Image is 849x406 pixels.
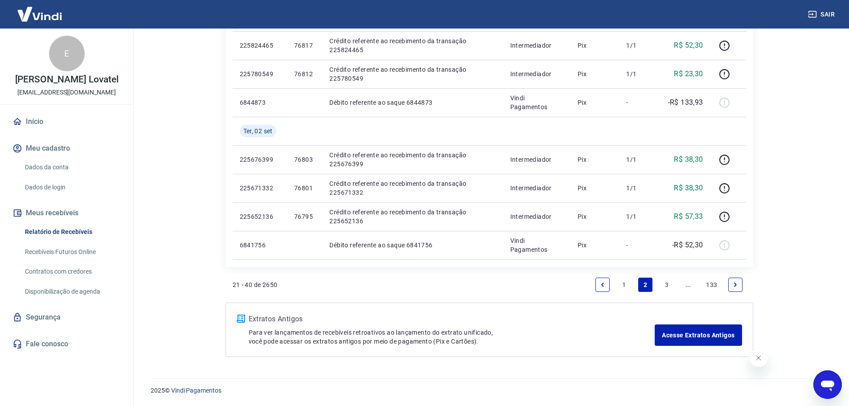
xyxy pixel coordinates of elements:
[578,41,612,50] p: Pix
[11,139,123,158] button: Meu cadastro
[329,37,496,54] p: Crédito referente ao recebimento da transação 225824465
[329,98,496,107] p: Débito referente ao saque 6844873
[11,203,123,223] button: Meus recebíveis
[578,70,612,78] p: Pix
[674,40,703,51] p: R$ 52,30
[329,241,496,250] p: Débito referente ao saque 6841756
[21,243,123,261] a: Recebíveis Futuros Online
[674,154,703,165] p: R$ 38,30
[674,69,703,79] p: R$ 23,30
[578,212,612,221] p: Pix
[626,70,652,78] p: 1/1
[672,240,703,250] p: -R$ 52,30
[240,155,280,164] p: 225676399
[592,274,746,295] ul: Pagination
[237,315,245,323] img: ícone
[294,184,315,193] p: 76801
[240,241,280,250] p: 6841756
[329,208,496,226] p: Crédito referente ao recebimento da transação 225652136
[510,70,563,78] p: Intermediador
[655,324,742,346] a: Acesse Extratos Antigos
[21,178,123,197] a: Dados de login
[11,112,123,131] a: Início
[626,184,652,193] p: 1/1
[626,212,652,221] p: 1/1
[813,370,842,399] iframe: Botão para abrir a janela de mensagens
[21,283,123,301] a: Disponibilização de agenda
[49,36,85,71] div: E
[240,70,280,78] p: 225780549
[626,41,652,50] p: 1/1
[329,65,496,83] p: Crédito referente ao recebimento da transação 225780549
[11,308,123,327] a: Segurança
[240,212,280,221] p: 225652136
[806,6,838,23] button: Sair
[240,41,280,50] p: 225824465
[510,94,563,111] p: Vindi Pagamentos
[11,0,69,28] img: Vindi
[249,328,655,346] p: Para ver lançamentos de recebíveis retroativos ao lançamento do extrato unificado, você pode aces...
[329,179,496,197] p: Crédito referente ao recebimento da transação 225671332
[728,278,742,292] a: Next page
[595,278,610,292] a: Previous page
[21,223,123,241] a: Relatório de Recebíveis
[702,278,721,292] a: Page 133
[329,151,496,168] p: Crédito referente ao recebimento da transação 225676399
[578,155,612,164] p: Pix
[294,212,315,221] p: 76795
[510,236,563,254] p: Vindi Pagamentos
[626,155,652,164] p: 1/1
[510,212,563,221] p: Intermediador
[233,280,278,289] p: 21 - 40 de 2650
[5,6,75,13] span: Olá! Precisa de ajuda?
[617,278,631,292] a: Page 1
[510,184,563,193] p: Intermediador
[294,155,315,164] p: 76803
[674,211,703,222] p: R$ 57,33
[578,184,612,193] p: Pix
[626,98,652,107] p: -
[21,158,123,176] a: Dados da conta
[750,349,767,367] iframe: Fechar mensagem
[294,70,315,78] p: 76812
[681,278,695,292] a: Jump forward
[11,334,123,354] a: Fale conosco
[510,41,563,50] p: Intermediador
[249,314,655,324] p: Extratos Antigos
[638,278,652,292] a: Page 2 is your current page
[668,97,703,108] p: -R$ 133,93
[240,98,280,107] p: 6844873
[171,387,221,394] a: Vindi Pagamentos
[243,127,273,135] span: Ter, 02 set
[17,88,116,97] p: [EMAIL_ADDRESS][DOMAIN_NAME]
[578,241,612,250] p: Pix
[151,386,828,395] p: 2025 ©
[578,98,612,107] p: Pix
[294,41,315,50] p: 76817
[510,155,563,164] p: Intermediador
[15,75,119,84] p: [PERSON_NAME] Lovatel
[240,184,280,193] p: 225671332
[674,183,703,193] p: R$ 38,30
[626,241,652,250] p: -
[21,262,123,281] a: Contratos com credores
[660,278,674,292] a: Page 3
